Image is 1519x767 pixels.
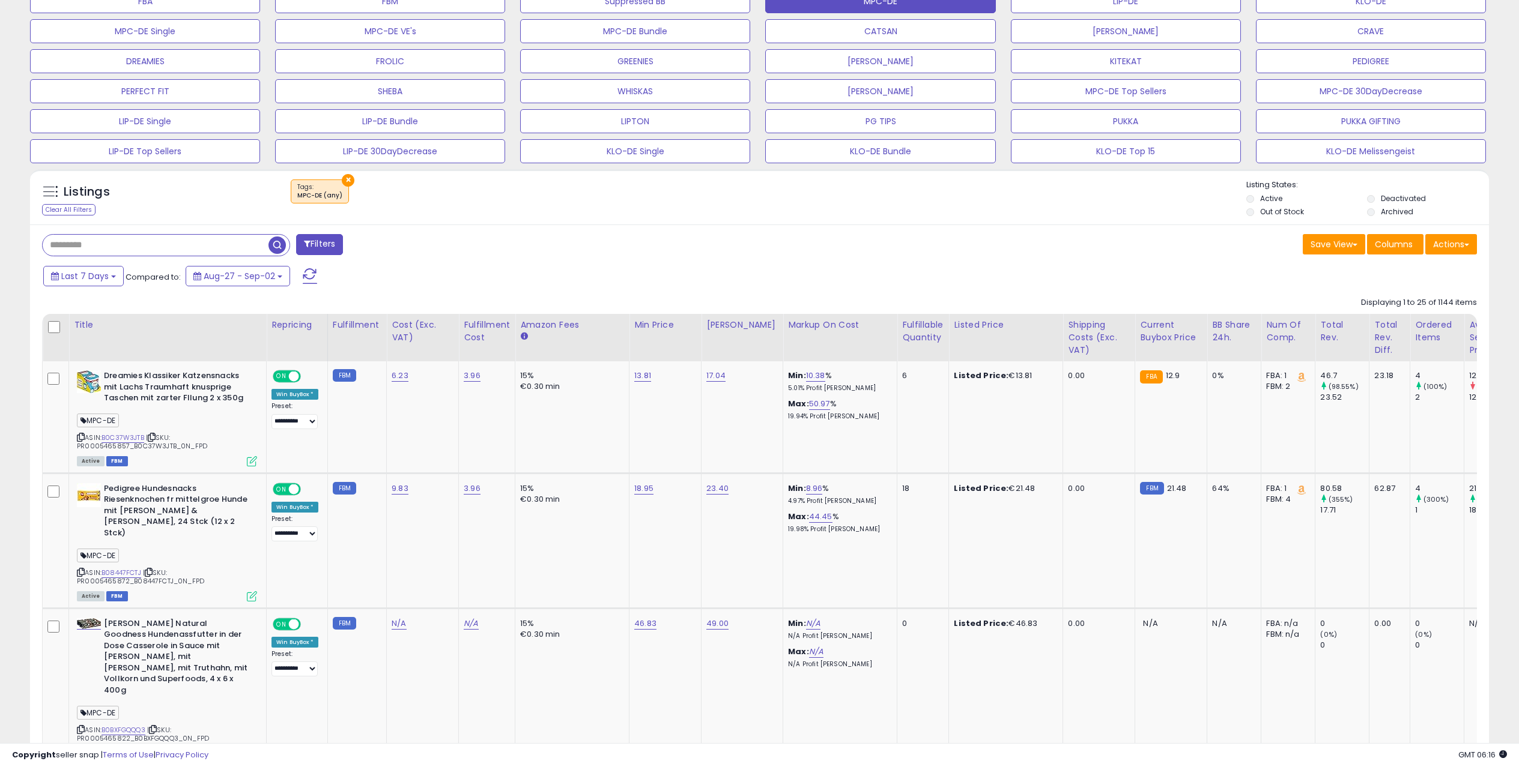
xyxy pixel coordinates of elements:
[77,433,207,451] span: | SKU: PR0005465857_B0C37W3JTB_0N_FPD
[806,370,825,382] a: 10.38
[1469,618,1509,629] div: N/A
[1320,505,1369,516] div: 17.71
[765,79,995,103] button: [PERSON_NAME]
[1266,319,1310,344] div: Num of Comp.
[1011,79,1241,103] button: MPC-DE Top Sellers
[464,319,510,344] div: Fulfillment Cost
[1375,238,1413,250] span: Columns
[954,370,1054,381] div: €13.81
[954,483,1054,494] div: €21.48
[271,402,318,429] div: Preset:
[297,182,342,200] span: Tags :
[1011,109,1241,133] button: PUKKA
[520,109,750,133] button: LIPTON
[30,49,260,73] button: DREAMIES
[299,619,318,629] span: OFF
[634,319,696,331] div: Min Price
[274,619,289,629] span: ON
[1415,630,1432,639] small: (0%)
[333,369,356,382] small: FBM
[77,370,257,465] div: ASIN:
[1425,234,1477,254] button: Actions
[806,483,823,495] a: 8.96
[765,109,995,133] button: PG TIPS
[102,725,145,735] a: B0BXFGQQQ3
[104,370,250,407] b: Dreamies Klassiker Katzensnacks mit Lachs Traumhaft knusprige Taschen mit zarter Fllung 2 x 350g
[706,618,729,630] a: 49.00
[634,618,656,630] a: 46.83
[1256,79,1486,103] button: MPC-DE 30DayDecrease
[275,19,505,43] button: MPC-DE VE's
[43,266,124,286] button: Last 7 Days
[788,497,888,505] p: 4.97% Profit [PERSON_NAME]
[77,568,204,586] span: | SKU: PR0005465872_B08447FCTJ_0N_FPD
[1256,19,1486,43] button: CRAVE
[634,483,653,495] a: 18.95
[296,234,343,255] button: Filters
[788,618,806,629] b: Min:
[788,483,806,494] b: Min:
[520,331,527,342] small: Amazon Fees.
[706,319,778,331] div: [PERSON_NAME]
[806,618,820,630] a: N/A
[274,484,289,494] span: ON
[12,750,208,761] div: seller snap | |
[30,79,260,103] button: PERFECT FIT
[1423,495,1449,504] small: (300%)
[954,618,1054,629] div: €46.83
[1266,629,1306,640] div: FBM: n/a
[1167,483,1187,494] span: 21.48
[42,204,96,215] div: Clear All Filters
[520,494,620,505] div: €0.30 min
[275,109,505,133] button: LIP-DE Bundle
[1260,206,1304,217] label: Out of Stock
[1381,206,1413,217] label: Archived
[788,525,888,534] p: 19.98% Profit [PERSON_NAME]
[342,174,354,187] button: ×
[788,632,888,640] p: N/A Profit [PERSON_NAME]
[520,483,620,494] div: 15%
[77,370,101,393] img: 51sol44X7jL._SL40_.jpg
[1415,505,1464,516] div: 1
[1256,139,1486,163] button: KLO-DE Melissengeist
[1260,193,1282,203] label: Active
[1266,381,1306,392] div: FBM: 2
[902,319,944,344] div: Fulfillable Quantity
[1246,179,1489,191] p: Listing States:
[77,456,105,466] span: All listings currently available for purchase on Amazon
[464,618,478,630] a: N/A
[106,456,128,466] span: FBM
[271,389,318,400] div: Win BuyBox *
[1256,109,1486,133] button: PUKKA GIFTING
[1143,618,1157,629] span: N/A
[1212,483,1252,494] div: 64%
[297,191,342,200] div: MPC-DE (any)
[1212,319,1256,344] div: BB Share 24h.
[809,646,823,658] a: N/A
[1469,483,1518,494] div: 21.56
[788,384,888,393] p: 5.01% Profit [PERSON_NAME]
[1140,370,1162,383] small: FBA
[1361,297,1477,308] div: Displaying 1 to 25 of 1144 items
[1303,234,1365,254] button: Save View
[1329,495,1353,504] small: (355%)
[61,270,109,282] span: Last 7 Days
[30,109,260,133] button: LIP-DE Single
[1068,319,1130,356] div: Shipping Costs (Exc. VAT)
[520,370,620,381] div: 15%
[954,618,1008,629] b: Listed Price:
[1469,319,1513,356] div: Avg Selling Price
[788,399,888,421] div: %
[788,511,809,522] b: Max:
[1423,382,1448,391] small: (100%)
[104,483,250,542] b: Pedigree Hundesnacks Riesenknochen fr mittelgroe Hunde mit [PERSON_NAME] & [PERSON_NAME], 24 Stck...
[1469,505,1518,516] div: 18.95
[275,49,505,73] button: FROLIC
[1469,370,1518,381] div: 12.49
[464,370,481,382] a: 3.96
[271,502,318,513] div: Win BuyBox *
[765,139,995,163] button: KLO-DE Bundle
[271,637,318,648] div: Win BuyBox *
[77,483,257,600] div: ASIN:
[788,412,888,421] p: 19.94% Profit [PERSON_NAME]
